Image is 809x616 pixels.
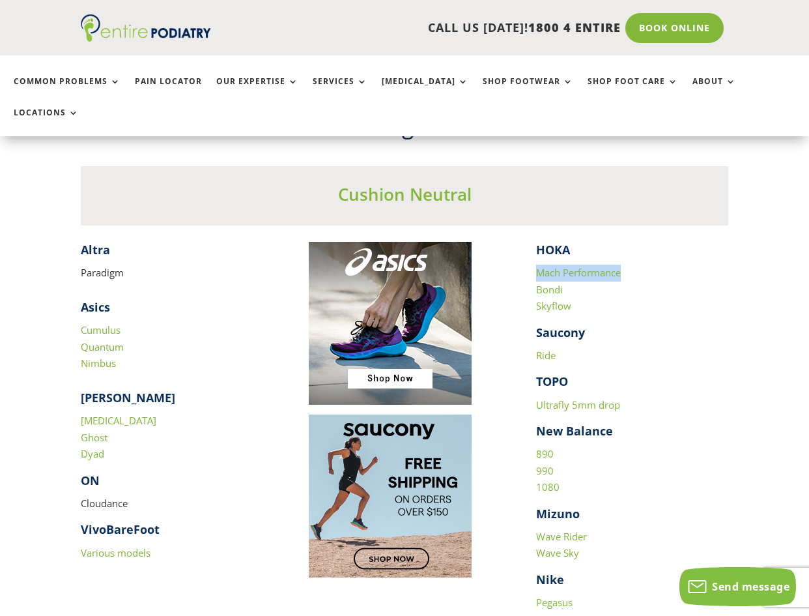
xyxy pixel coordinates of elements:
[536,506,580,521] strong: Mizuno
[588,77,678,105] a: Shop Foot Care
[536,299,571,312] a: Skyflow
[81,265,273,282] p: Paradigm
[625,13,724,43] a: Book Online
[81,447,104,460] a: Dyad
[536,398,620,411] a: Ultrafly 5mm drop
[536,546,579,559] a: Wave Sky
[225,20,620,37] p: CALL US [DATE]!
[536,283,563,296] a: Bondi
[536,325,585,340] strong: Saucony
[536,447,554,460] a: 890
[536,530,587,543] a: Wave Rider
[536,266,621,279] a: Mach Performance
[81,431,107,444] a: Ghost
[135,77,202,105] a: Pain Locator
[309,242,472,405] img: Image to click to buy ASIC shoes online
[81,521,160,537] strong: VivoBareFoot
[692,77,736,105] a: About
[81,31,211,44] a: Entire Podiatry
[313,77,367,105] a: Services
[536,374,568,389] strong: TOPO
[536,423,613,439] strong: New Balance
[536,349,556,362] a: Ride
[81,183,728,213] h3: Cushion Neutral
[679,567,796,606] button: Send message
[216,77,298,105] a: Our Expertise
[81,473,100,488] strong: ON
[14,108,79,136] a: Locations
[536,596,573,609] a: Pegasus
[14,77,121,105] a: Common Problems
[81,242,110,257] strong: Altra
[382,77,468,105] a: [MEDICAL_DATA]
[81,323,121,336] a: Cumulus
[81,242,273,265] h4: ​
[536,242,570,257] strong: HOKA
[81,357,116,370] a: Nimbus
[483,77,573,105] a: Shop Footwear
[536,480,560,493] a: 1080
[528,20,621,35] span: 1800 4 ENTIRE
[81,340,124,353] a: Quantum
[536,464,554,477] a: 990
[81,390,175,405] strong: [PERSON_NAME]
[712,579,789,594] span: Send message
[81,414,156,427] a: [MEDICAL_DATA]
[81,495,273,522] p: Cloudance
[81,546,150,559] a: Various models
[81,14,211,42] img: logo (1)
[536,572,564,587] strong: Nike
[81,299,110,315] strong: Asics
